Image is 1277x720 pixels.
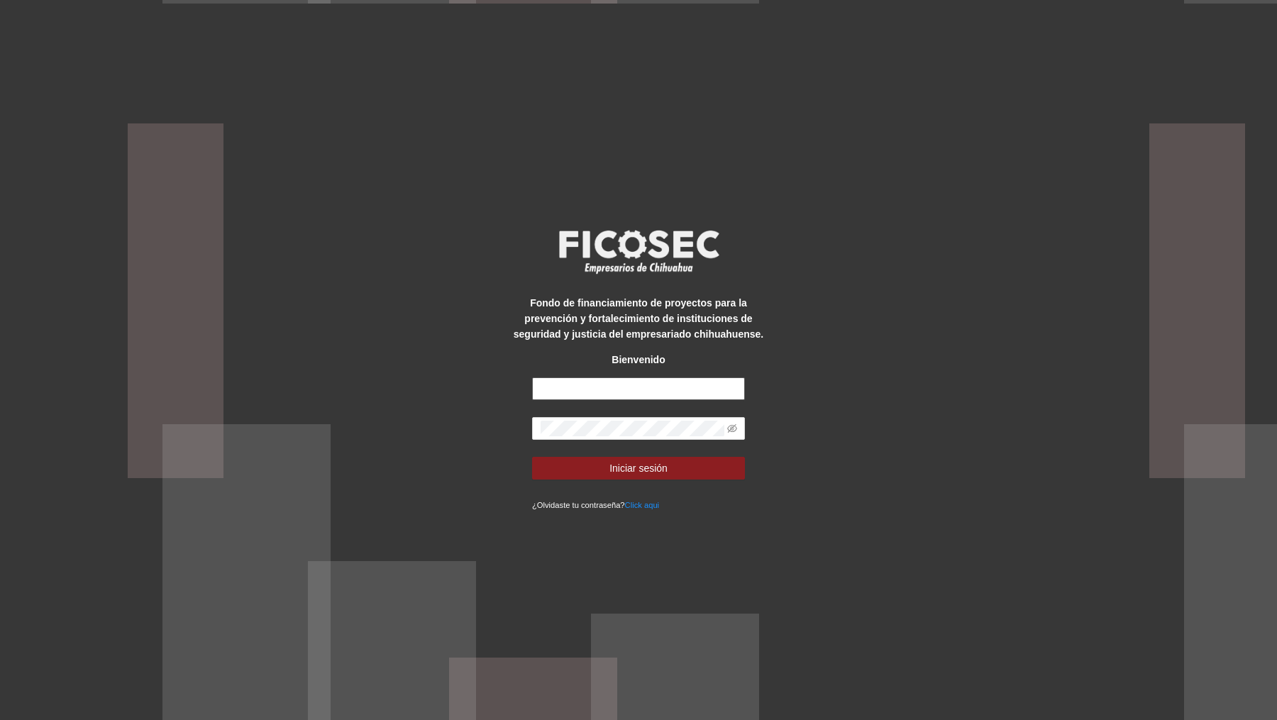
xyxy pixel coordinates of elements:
[625,501,660,509] a: Click aqui
[532,501,659,509] small: ¿Olvidaste tu contraseña?
[532,457,745,480] button: Iniciar sesión
[514,297,763,340] strong: Fondo de financiamiento de proyectos para la prevención y fortalecimiento de instituciones de seg...
[609,460,668,476] span: Iniciar sesión
[612,354,665,365] strong: Bienvenido
[727,423,737,433] span: eye-invisible
[550,226,727,278] img: logo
